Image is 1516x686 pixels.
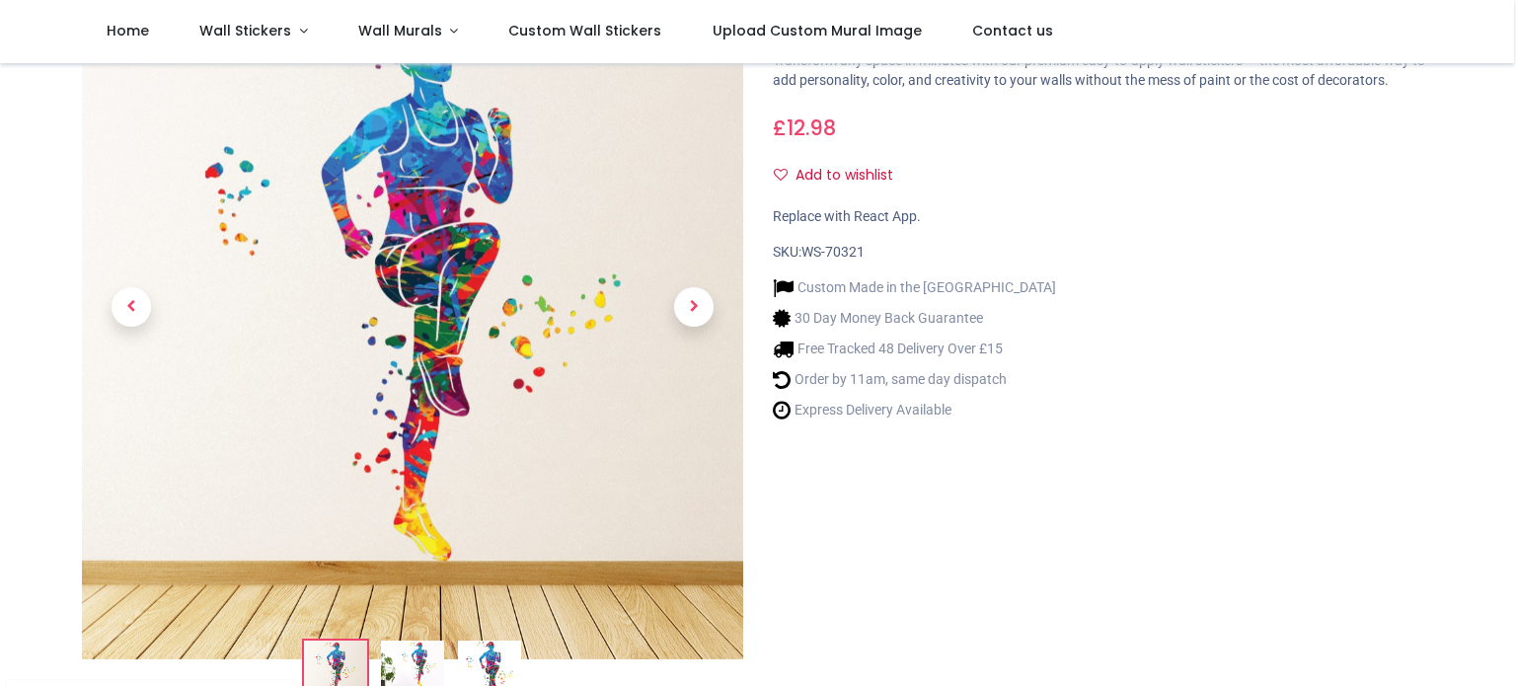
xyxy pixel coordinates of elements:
[773,339,1056,359] li: Free Tracked 48 Delivery Over £15
[82,91,181,523] a: Previous
[112,287,151,327] span: Previous
[774,168,788,182] i: Add to wishlist
[773,308,1056,329] li: 30 Day Money Back Guarantee
[773,400,1056,420] li: Express Delivery Available
[107,21,149,40] span: Home
[674,287,714,327] span: Next
[508,21,661,40] span: Custom Wall Stickers
[773,207,1434,227] div: Replace with React App.
[773,51,1434,90] p: Transform any space in minutes with our premium easy-to-apply wall stickers — the most affordable...
[644,91,743,523] a: Next
[787,114,836,142] span: 12.98
[773,243,1434,263] div: SKU:
[773,369,1056,390] li: Order by 11am, same day dispatch
[773,114,836,142] span: £
[773,277,1056,298] li: Custom Made in the [GEOGRAPHIC_DATA]
[801,244,865,260] span: WS-70321
[199,21,291,40] span: Wall Stickers
[713,21,922,40] span: Upload Custom Mural Image
[773,159,910,192] button: Add to wishlistAdd to wishlist
[358,21,442,40] span: Wall Murals
[972,21,1053,40] span: Contact us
